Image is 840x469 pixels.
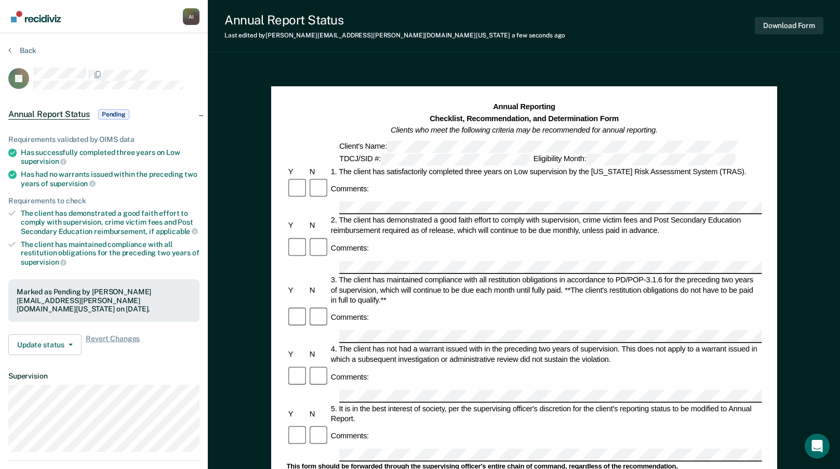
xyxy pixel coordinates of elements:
div: Comments: [329,312,370,323]
span: Revert Changes [86,334,140,355]
div: N [308,220,329,231]
div: A I [183,8,199,25]
span: applicable [156,227,198,236]
span: Annual Report Status [8,109,90,120]
div: Y [286,166,308,177]
span: a few seconds ago [512,32,565,39]
div: Y [286,408,308,419]
div: 2. The client has demonstrated a good faith effort to comply with supervision, crime victim fees ... [329,215,762,236]
div: Marked as Pending by [PERSON_NAME][EMAIL_ADDRESS][PERSON_NAME][DOMAIN_NAME][US_STATE] on [DATE]. [17,288,191,314]
div: Comments: [329,431,370,441]
div: Has had no warrants issued within the preceding two years of [21,170,199,188]
div: N [308,349,329,359]
strong: Annual Reporting [493,102,555,111]
button: Back [8,46,36,55]
div: 3. The client has maintained compliance with all restitution obligations in accordance to PD/POP-... [329,275,762,305]
div: N [308,284,329,295]
em: Clients who meet the following criteria may be recommended for annual reporting. [391,126,658,134]
strong: Checklist, Recommendation, and Determination Form [430,114,619,122]
div: The client has demonstrated a good faith effort to comply with supervision, crime victim fees and... [21,209,199,236]
div: Annual Report Status [224,12,565,28]
span: Pending [98,109,129,120]
div: Comments: [329,184,370,194]
div: N [308,408,329,419]
div: N [308,166,329,177]
button: Profile dropdown button [183,8,199,25]
button: Download Form [755,17,823,34]
div: Requirements validated by OIMS data [8,135,199,144]
dt: Supervision [8,372,199,381]
div: Y [286,284,308,295]
div: Last edited by [PERSON_NAME][EMAIL_ADDRESS][PERSON_NAME][DOMAIN_NAME][US_STATE] [224,32,565,39]
span: supervision [50,179,96,188]
div: Requirements to check [8,197,199,205]
div: Comments: [329,372,370,382]
div: The client has maintained compliance with all restitution obligations for the preceding two years of [21,240,199,267]
div: Has successfully completed three years on Low [21,148,199,166]
div: 4. The client has not had a warrant issued with in the preceding two years of supervision. This d... [329,344,762,364]
div: 1. The client has satisfactorily completed three years on Low supervision by the [US_STATE] Risk ... [329,166,762,177]
div: Client's Name: [338,140,740,152]
span: supervision [21,157,66,165]
div: TDCJ/SID #: [338,153,531,165]
span: supervision [21,258,66,266]
div: Comments: [329,243,370,253]
div: Eligibility Month: [531,153,737,165]
div: Open Intercom Messenger [805,434,830,459]
img: Recidiviz [11,11,61,22]
div: Y [286,349,308,359]
div: Y [286,220,308,231]
div: 5. It is in the best interest of society, per the supervising officer's discretion for the client... [329,403,762,423]
button: Update status [8,334,82,355]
